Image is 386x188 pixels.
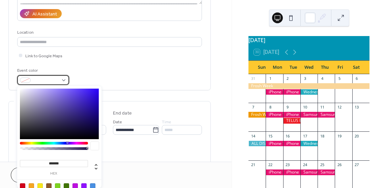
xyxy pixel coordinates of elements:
div: 21 [250,162,256,167]
div: 18 [320,133,325,138]
div: Fri [333,61,349,74]
div: Mon [270,61,286,74]
div: 26 [337,162,342,167]
div: TELUS EOL RMA [283,118,300,124]
div: 4 [320,76,325,81]
div: Frosh Week [248,112,266,118]
div: 2 [285,76,290,81]
div: iPhone 16 | SPOT CHECK [266,141,283,147]
div: Tue [285,61,301,74]
div: 12 [337,105,342,110]
span: Link to Google Maps [25,53,62,60]
div: ALL DISTRICT COUNT | Accessories, Demo Devices, Dropship [248,141,266,147]
div: Samsung S25 | SPOT CHECK [300,169,318,175]
div: iPhone 16 | SPOT CHECK [266,89,283,95]
div: 3 [302,76,307,81]
div: Wednesday Counts | Rogers & Telus Handsets, GWP, Gift Cards, Sim Cards [300,141,318,147]
div: 14 [250,133,256,138]
div: 16 [285,133,290,138]
div: Location [17,29,201,36]
div: Frosh Week [248,83,369,89]
button: Cancel [11,167,52,183]
div: 15 [268,133,273,138]
div: iPhone 16 Pro Max | SPOT CHECK [283,141,300,147]
div: iPhone 16 | SPOT CHECK [266,169,283,175]
div: 17 [302,133,307,138]
div: 7 [250,105,256,110]
div: Samsung S25 Ultra | SPOT CHECK [318,112,335,118]
div: iPhone 16 Pro Max | SPOT CHECK [283,169,300,175]
label: hex [20,172,88,176]
button: AI Assistant [20,9,62,18]
div: 24 [302,162,307,167]
div: 25 [320,162,325,167]
div: Samsung S25 Ultra | SPOT CHECK [318,169,335,175]
div: 23 [285,162,290,167]
div: 8 [268,105,273,110]
div: 20 [354,133,359,138]
div: 5 [337,76,342,81]
div: End date [113,110,132,117]
div: Sat [348,61,364,74]
div: Sun [254,61,270,74]
span: Date [113,119,122,126]
div: iPhone 16 Pro Max | SPOT CHECK [283,89,300,95]
div: 31 [250,76,256,81]
span: Time [162,119,171,126]
div: Thu [317,61,333,74]
div: Wed [301,61,317,74]
div: 11 [320,105,325,110]
div: iPhone 16 Pro Max | SPOT CHECK [283,112,300,118]
div: 1 [268,76,273,81]
div: [DATE] [248,36,369,44]
div: Wednesday Counts | Rogers & Telus Handsets, GWP, Gift Cards, Sim Cards [300,89,318,95]
div: 6 [354,76,359,81]
div: 27 [354,162,359,167]
div: 13 [354,105,359,110]
div: AI Assistant [32,11,57,18]
div: Samsung S25 | SPOT CHECK [300,112,318,118]
div: 19 [337,133,342,138]
div: 22 [268,162,273,167]
div: iPhone 16 | SPOT CHECK [266,112,283,118]
div: 9 [285,105,290,110]
div: Event color [17,67,68,74]
div: 10 [302,105,307,110]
